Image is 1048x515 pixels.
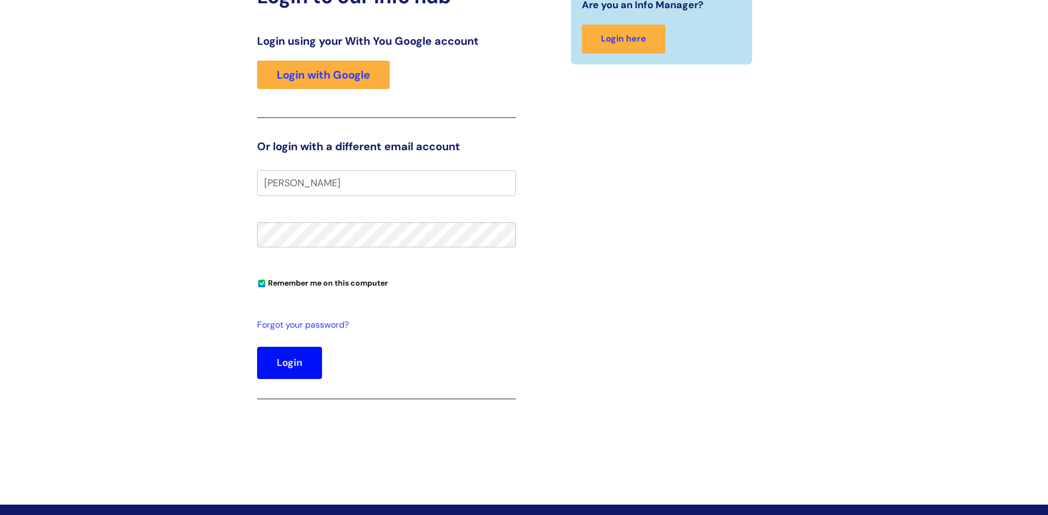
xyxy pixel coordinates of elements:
[258,280,265,287] input: Remember me on this computer
[257,274,516,291] div: You can uncheck this option if you're logging in from a shared device
[257,347,322,378] button: Login
[257,276,388,288] label: Remember me on this computer
[257,317,510,333] a: Forgot your password?
[257,61,390,89] a: Login with Google
[257,34,516,48] h3: Login using your With You Google account
[257,170,516,196] input: Your e-mail address
[582,25,665,54] a: Login here
[257,140,516,153] h3: Or login with a different email account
